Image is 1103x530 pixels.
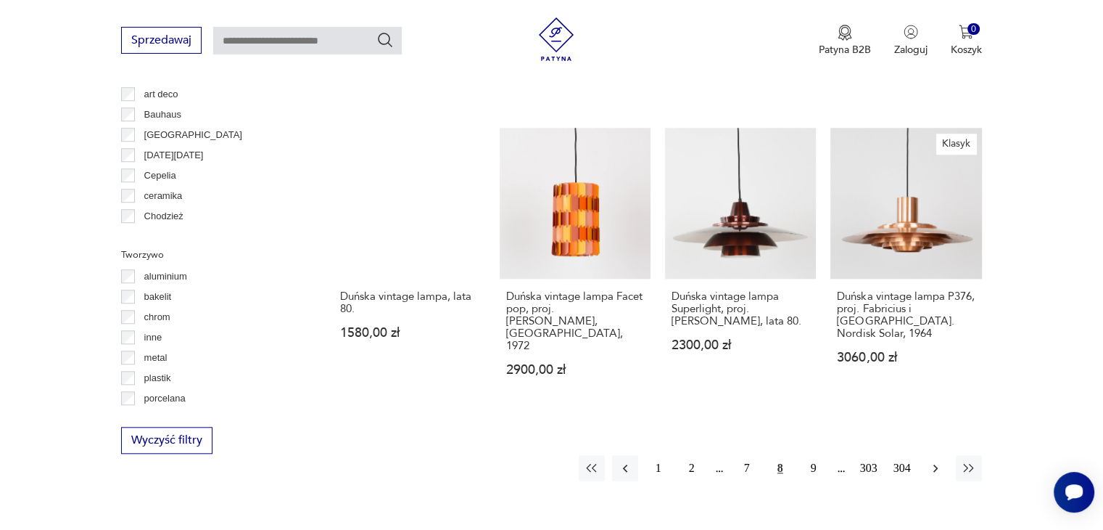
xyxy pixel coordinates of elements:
p: aluminium [144,269,187,285]
a: Ikona medaluPatyna B2B [819,25,871,57]
p: Tworzywo [121,247,299,263]
iframe: Smartsupp widget button [1054,472,1094,513]
p: 1580,00 zł [340,327,478,339]
p: Ćmielów [144,229,181,245]
p: 2300,00 zł [672,339,809,351]
h3: Duńska vintage lampa Facet pop, proj. [PERSON_NAME], [GEOGRAPHIC_DATA], 1972 [506,290,644,352]
p: ceramika [144,188,183,204]
p: art deco [144,86,178,102]
button: Sprzedawaj [121,27,202,54]
p: [GEOGRAPHIC_DATA] [144,127,242,143]
img: Ikona koszyka [959,25,973,39]
a: Duńska vintage lampa, lata 80.Duńska vintage lampa, lata 80.1580,00 zł [334,128,484,404]
button: 2 [679,455,705,481]
button: Wyczyść filtry [121,427,212,454]
p: Zaloguj [894,43,928,57]
p: bakelit [144,289,172,305]
p: Koszyk [951,43,982,57]
p: inne [144,330,162,346]
h3: Duńska vintage lampa Superlight, proj. [PERSON_NAME], lata 80. [672,290,809,327]
button: Szukaj [376,31,394,49]
button: 8 [767,455,793,481]
p: porcelit [144,411,175,427]
button: 7 [734,455,760,481]
p: Chodzież [144,208,183,224]
button: 0Koszyk [951,25,982,57]
button: 303 [856,455,882,481]
p: chrom [144,309,170,325]
button: 1 [645,455,672,481]
p: metal [144,350,168,366]
a: Duńska vintage lampa Superlight, proj. David Mogensen, lata 80.Duńska vintage lampa Superlight, p... [665,128,816,404]
button: 304 [889,455,915,481]
a: Sprzedawaj [121,36,202,46]
p: 3060,00 zł [837,351,975,364]
h3: Duńska vintage lampa, lata 80. [340,290,478,315]
a: KlasykDuńska vintage lampa P376, proj. Fabricius i Kastholm. Nordisk Solar, 1964Duńska vintage la... [830,128,981,404]
div: 0 [967,23,980,36]
p: [DATE][DATE] [144,147,204,163]
img: Ikonka użytkownika [904,25,918,39]
p: porcelana [144,391,186,407]
h3: Duńska vintage lampa P376, proj. Fabricius i [GEOGRAPHIC_DATA]. Nordisk Solar, 1964 [837,290,975,340]
button: 9 [801,455,827,481]
button: Patyna B2B [819,25,871,57]
p: 2900,00 zł [506,364,644,376]
p: plastik [144,370,171,386]
p: Cepelia [144,168,176,184]
img: Ikona medalu [838,25,852,41]
img: Patyna - sklep z meblami i dekoracjami vintage [534,17,578,61]
a: Duńska vintage lampa Facet pop, proj. Louis Weisdorf, Lufa, 1972Duńska vintage lampa Facet pop, p... [500,128,650,404]
button: Zaloguj [894,25,928,57]
p: Patyna B2B [819,43,871,57]
p: Bauhaus [144,107,181,123]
